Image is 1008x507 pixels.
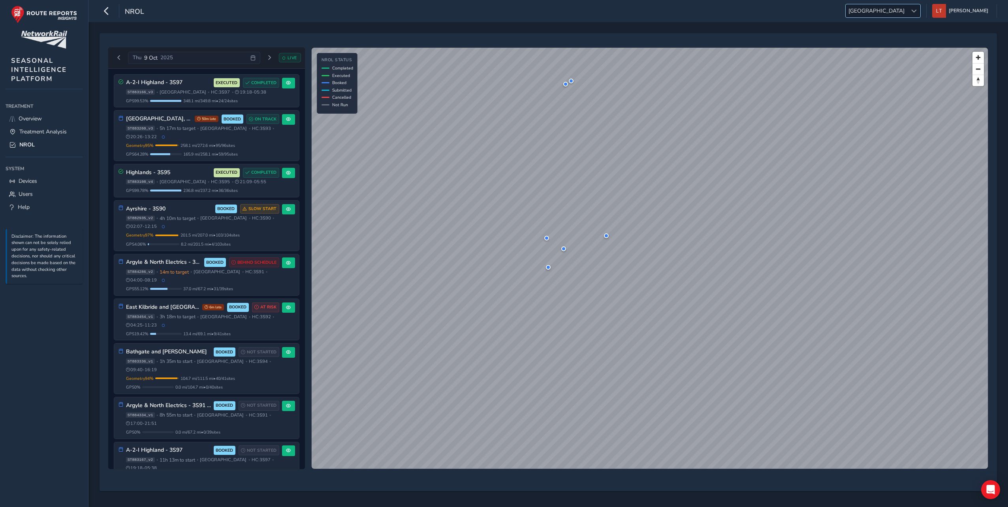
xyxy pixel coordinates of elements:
[190,270,192,274] span: •
[126,412,155,418] span: ST884334_v1
[126,384,141,390] span: GPS 0 %
[19,128,67,135] span: Treatment Analysis
[126,286,149,292] span: GPS 55.12 %
[249,412,268,418] span: HC: 3S91
[126,447,211,454] h3: A-2-I Highland - 3S97
[126,241,146,247] span: GPS 4.06 %
[194,359,196,364] span: •
[181,376,235,381] span: 104.7 mi / 111.5 mi • 40 / 41 sites
[197,458,198,462] span: •
[126,98,149,104] span: GPS 99.53 %
[126,89,155,95] span: ST883166_v3
[266,270,267,274] span: •
[126,314,155,319] span: ST883454_v1
[160,215,196,222] span: 4h 10m to target
[183,98,238,104] span: 348.1 mi / 349.8 mi • 24 / 24 sites
[252,126,271,131] span: HC: 3S93
[216,80,237,86] span: EXECUTED
[269,359,271,364] span: •
[6,112,83,125] a: Overview
[19,190,33,198] span: Users
[126,151,149,157] span: GPS 64.28 %
[126,206,213,212] h3: Ayrshire - 3S90
[260,304,276,310] span: AT RISK
[949,4,988,18] span: [PERSON_NAME]
[126,179,155,185] span: ST883108_v4
[202,304,224,310] span: 6m late
[211,89,230,95] span: HC: 3S97
[21,31,67,49] img: customer logo
[245,269,264,275] span: HC: 3S91
[126,143,154,148] span: Geometry 95 %
[126,134,157,140] span: 20:26 - 13:22
[208,90,209,94] span: •
[113,53,126,63] button: Previous day
[160,457,195,463] span: 11h 13m to start
[252,314,271,320] span: HC: 3S92
[125,7,144,18] span: NROL
[263,53,276,63] button: Next day
[156,180,158,184] span: •
[160,89,206,95] span: [GEOGRAPHIC_DATA]
[248,206,276,212] span: SLOW START
[197,315,199,319] span: •
[235,89,266,95] span: 19:18 - 05:38
[126,402,211,409] h3: Argyle & North Electrics - 3S91 PM
[332,65,353,71] span: Completed
[288,55,297,61] span: LIVE
[332,80,346,86] span: Booked
[249,126,250,131] span: •
[126,421,157,426] span: 17:00 - 21:51
[972,75,984,86] button: Reset bearing to north
[181,143,235,148] span: 258.1 mi / 272.6 mi • 95 / 96 sites
[197,359,244,364] span: [GEOGRAPHIC_DATA]
[249,216,250,220] span: •
[6,125,83,138] a: Treatment Analysis
[175,429,220,435] span: 0.0 mi / 67.2 mi • 0 / 39 sites
[126,331,149,337] span: GPS 19.42 %
[246,413,247,417] span: •
[235,179,266,185] span: 21:09 - 05:55
[846,4,907,17] span: [GEOGRAPHIC_DATA]
[208,180,209,184] span: •
[156,270,158,274] span: •
[126,116,192,122] h3: [GEOGRAPHIC_DATA], [GEOGRAPHIC_DATA], [GEOGRAPHIC_DATA] 3S93
[932,4,991,18] button: [PERSON_NAME]
[126,304,199,311] h3: East Kilbride and [GEOGRAPHIC_DATA]
[126,457,155,463] span: ST883167_v2
[224,116,241,122] span: BOOKED
[194,413,196,417] span: •
[216,402,233,409] span: BOOKED
[6,175,83,188] a: Devices
[206,259,224,266] span: BOOKED
[19,115,42,122] span: Overview
[247,447,276,454] span: NOT STARTED
[200,457,246,463] span: [GEOGRAPHIC_DATA]
[126,188,149,193] span: GPS 99.78 %
[126,79,211,86] h3: A-2-I Highland - 3S97
[255,116,276,122] span: ON TRACK
[175,384,223,390] span: 0.0 mi / 104.7 mi • 0 / 40 sites
[126,223,157,229] span: 02:07 - 12:15
[126,429,141,435] span: GPS 0 %
[216,447,233,454] span: BOOKED
[126,259,201,266] h3: Argyle & North Electrics - 3S91 AM
[332,87,352,93] span: Submitted
[251,169,276,176] span: COMPLETED
[247,402,276,409] span: NOT STARTED
[126,349,211,355] h3: Bathgate and [PERSON_NAME]
[6,100,83,112] div: Treatment
[11,6,77,23] img: rr logo
[126,367,157,373] span: 09:40 - 16:19
[156,90,158,94] span: •
[217,206,235,212] span: BOOKED
[242,270,244,274] span: •
[932,4,946,18] img: diamond-layout
[126,322,157,328] span: 04:25 - 11:23
[197,216,199,220] span: •
[183,188,238,193] span: 236.8 mi / 237.2 mi • 36 / 36 sites
[19,141,35,148] span: NROL
[981,480,1000,499] div: Open Intercom Messenger
[183,151,238,157] span: 165.9 mi / 258.1 mi • 59 / 95 sites
[126,277,157,283] span: 04:00 - 08:19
